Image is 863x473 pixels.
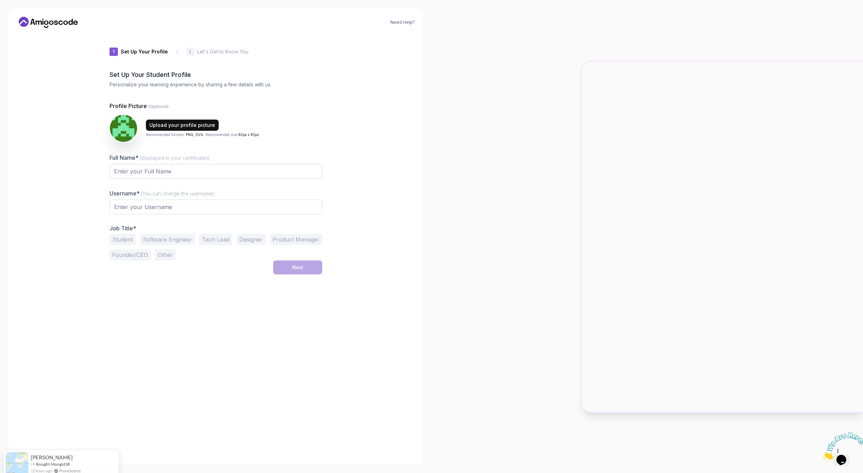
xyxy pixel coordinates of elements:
button: Founder/CEO [109,249,151,260]
span: 1 [3,3,6,9]
p: 1 [113,50,114,54]
p: Personalize your learning experience by sharing a few details with us. [109,81,322,88]
a: Need Help? [390,20,415,25]
a: Home link [17,17,80,28]
p: Recommended formats: . Recommended size: . [146,132,260,137]
span: [PERSON_NAME] [31,447,73,453]
label: Full Name* [109,154,210,161]
a: ProveSource [59,460,81,466]
div: Upload your profile picture [149,121,215,128]
h2: Set Up Your Student Profile [109,70,322,80]
button: Student [109,234,136,245]
button: Software Engineer [140,234,195,245]
button: Upload your profile picture [146,119,219,130]
button: Product Manager [270,234,322,245]
img: user profile image [110,115,137,142]
iframe: chat widget [820,429,863,463]
input: Enter your Username [109,200,322,214]
button: Designer [236,234,266,245]
p: Profile Picture [109,102,322,110]
button: Tech Lead [199,234,232,245]
p: Job Title* [109,225,322,232]
span: (displayed in your certificates) [140,155,210,161]
input: Enter your Full Name [109,164,322,179]
button: Other [155,249,176,260]
span: (You can change the username) [141,191,214,196]
div: Next [292,264,303,271]
p: Set Up Your Profile [121,48,168,55]
img: provesource social proof notification image [6,445,28,467]
label: Username* [109,190,214,197]
img: Chat attention grabber [3,3,46,30]
span: (Optional) [148,104,169,109]
span: PNG, SVG [186,132,203,136]
a: Bought MongoDB [36,454,70,459]
p: Let's Get to Know You [197,48,248,55]
span: 12 hours ago [31,460,52,466]
button: Next [273,260,322,274]
span: -> [31,454,35,459]
img: Amigoscode Dashboard [582,62,863,411]
p: 2 [189,50,191,54]
span: 82px x 82px [238,132,259,136]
